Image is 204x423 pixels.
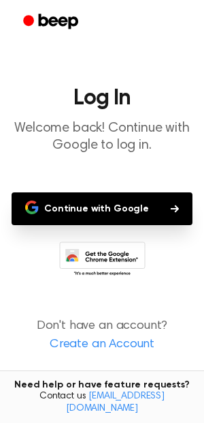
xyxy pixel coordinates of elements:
p: Don't have an account? [11,317,193,354]
span: Contact us [8,391,196,415]
h1: Log In [11,87,193,109]
a: Create an Account [14,336,190,354]
a: Beep [14,9,90,35]
button: Continue with Google [12,192,192,225]
p: Welcome back! Continue with Google to log in. [11,120,193,154]
a: [EMAIL_ADDRESS][DOMAIN_NAME] [66,392,165,413]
